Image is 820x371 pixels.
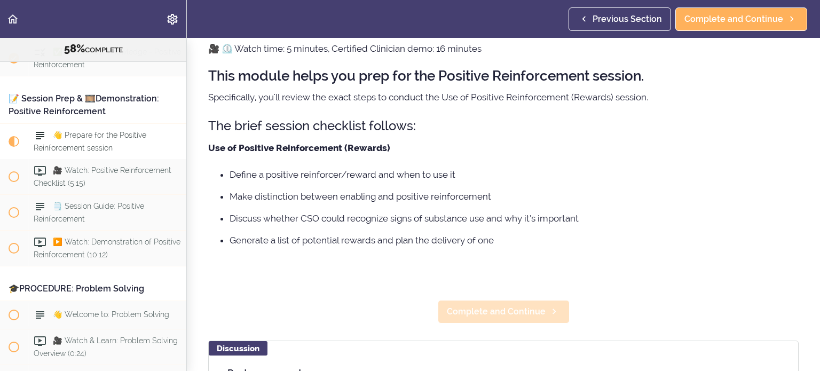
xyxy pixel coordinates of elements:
svg: Settings Menu [166,13,179,26]
li: Discuss whether CSO could recognize signs of substance use and why it’s important [230,211,799,225]
li: Define a positive reinforcer/reward and when to use it [230,168,799,181]
a: Previous Section [569,7,671,31]
span: 👋 Welcome to: Problem Solving [53,311,169,319]
span: 🎥 Watch & Learn: Problem Solving Overview (0:24) [34,337,178,358]
h3: The brief session checklist follows: [208,117,799,135]
span: Previous Section [593,13,662,26]
a: Complete and Continue [438,300,570,323]
div: Discussion [209,341,267,356]
div: COMPLETE [13,42,173,56]
span: Complete and Continue [447,305,546,318]
span: ▶️ Watch: Demonstration of Positive Reinforcement (10:12) [34,238,180,259]
li: Make distinction between enabling and positive reinforcement [230,190,799,203]
span: 🎥 Watch: Positive Reinforcement Checklist (5:15) [34,167,171,187]
h2: This module helps you prep for the Positive Reinforcement session. [208,68,799,84]
a: Complete and Continue [675,7,807,31]
strong: Use of Positive Reinforcement (Rewards) [208,143,390,153]
span: 58% [64,42,85,55]
span: Complete and Continue [684,13,783,26]
p: Specifically, you'll review the exact steps to conduct the Use of Positive Reinforcement (Rewards... [208,89,799,105]
span: 🗒️ Session Guide: Positive Reinforcement [34,202,144,223]
p: 🎥 ⏲️ Watch time: 5 minutes, Certified Clinician demo: 16 minutes [208,41,799,57]
li: Generate a list of potential rewards and plan the delivery of one [230,233,799,247]
span: 👋 Prepare for the Positive Reinforcement session [34,131,146,152]
svg: Back to course curriculum [6,13,19,26]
